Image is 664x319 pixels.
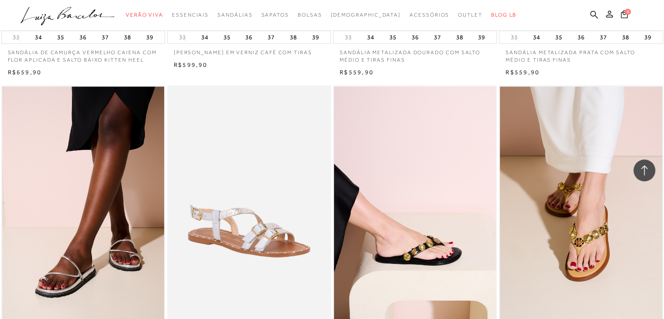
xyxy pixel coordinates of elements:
[365,31,377,43] button: 34
[342,33,354,42] button: 33
[217,12,252,18] span: Sandálias
[431,31,444,43] button: 37
[121,31,134,43] button: 38
[575,31,587,43] button: 36
[1,44,165,64] a: SANDÁLIA DE CAMURÇA VERMELHO CAIENA COM FLOR APLICADA E SALTO BAIXO KITTEN HEEL
[8,69,42,76] span: R$659,90
[619,31,632,43] button: 38
[261,7,289,23] a: categoryNavScreenReaderText
[199,31,211,43] button: 34
[597,31,609,43] button: 37
[458,12,482,18] span: Outlet
[642,31,654,43] button: 39
[458,7,482,23] a: categoryNavScreenReaderText
[409,7,449,23] a: categoryNavScreenReaderText
[530,31,543,43] button: 34
[220,31,233,43] button: 35
[409,31,421,43] button: 36
[491,7,516,23] a: BLOG LB
[144,31,156,43] button: 39
[333,44,497,64] a: SANDÁLIA METALIZADA DOURADO COM SALTO MÉDIO E TIRAS FINAS
[508,33,520,42] button: 33
[330,12,401,18] span: [DEMOGRAPHIC_DATA]
[387,31,399,43] button: 35
[310,31,322,43] button: 39
[453,31,465,43] button: 38
[625,9,631,15] span: 0
[298,7,322,23] a: categoryNavScreenReaderText
[499,44,663,64] a: SANDÁLIA METALIZADA PRATA COM SALTO MÉDIO E TIRAS FINAS
[330,7,401,23] a: noSubCategoriesText
[243,31,255,43] button: 36
[176,33,189,42] button: 33
[491,12,516,18] span: BLOG LB
[475,31,488,43] button: 39
[77,31,89,43] button: 36
[409,12,449,18] span: Acessórios
[217,7,252,23] a: categoryNavScreenReaderText
[261,12,289,18] span: Sapatos
[553,31,565,43] button: 35
[126,7,163,23] a: categoryNavScreenReaderText
[174,61,208,68] span: R$599,90
[287,31,299,43] button: 38
[298,12,322,18] span: Bolsas
[506,69,540,76] span: R$559,90
[172,7,209,23] a: categoryNavScreenReaderText
[32,31,45,43] button: 34
[10,33,22,42] button: 33
[172,12,209,18] span: Essenciais
[618,10,630,21] button: 0
[126,12,163,18] span: Verão Viva
[265,31,277,43] button: 37
[340,69,374,76] span: R$559,90
[55,31,67,43] button: 35
[99,31,111,43] button: 37
[167,44,331,56] a: [PERSON_NAME] EM VERNIZ CAFÉ COM TIRAS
